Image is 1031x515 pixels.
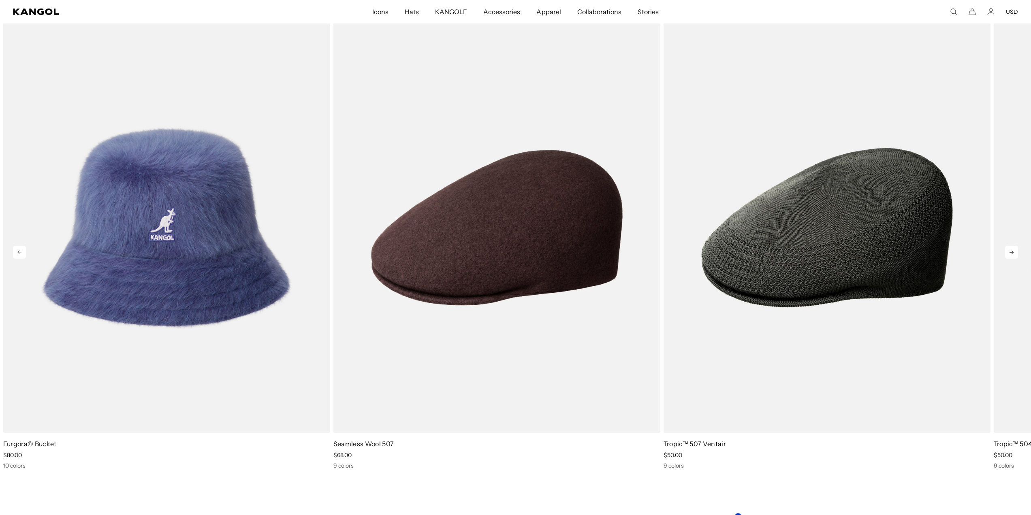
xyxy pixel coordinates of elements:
img: Furgora® Bucket [3,23,330,433]
img: Tropic™ 507 Ventair [664,23,990,433]
a: Account [987,8,995,15]
a: Kangol [13,9,247,15]
div: 8 of 10 [330,23,660,469]
div: 9 of 10 [660,23,990,469]
button: Cart [969,8,976,15]
div: 9 colors [664,462,990,469]
button: USD [1006,8,1018,15]
a: Seamless Wool 507 [333,440,394,448]
span: $68.00 [333,451,352,459]
summary: Search here [950,8,957,15]
a: Tropic™ 507 Ventair [664,440,726,448]
div: 10 colors [3,462,330,469]
div: 9 colors [333,462,660,469]
span: $50.00 [994,451,1012,459]
span: $50.00 [664,451,682,459]
span: $80.00 [3,451,22,459]
img: Seamless Wool 507 [333,23,660,433]
a: Furgora® Bucket [3,440,57,448]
